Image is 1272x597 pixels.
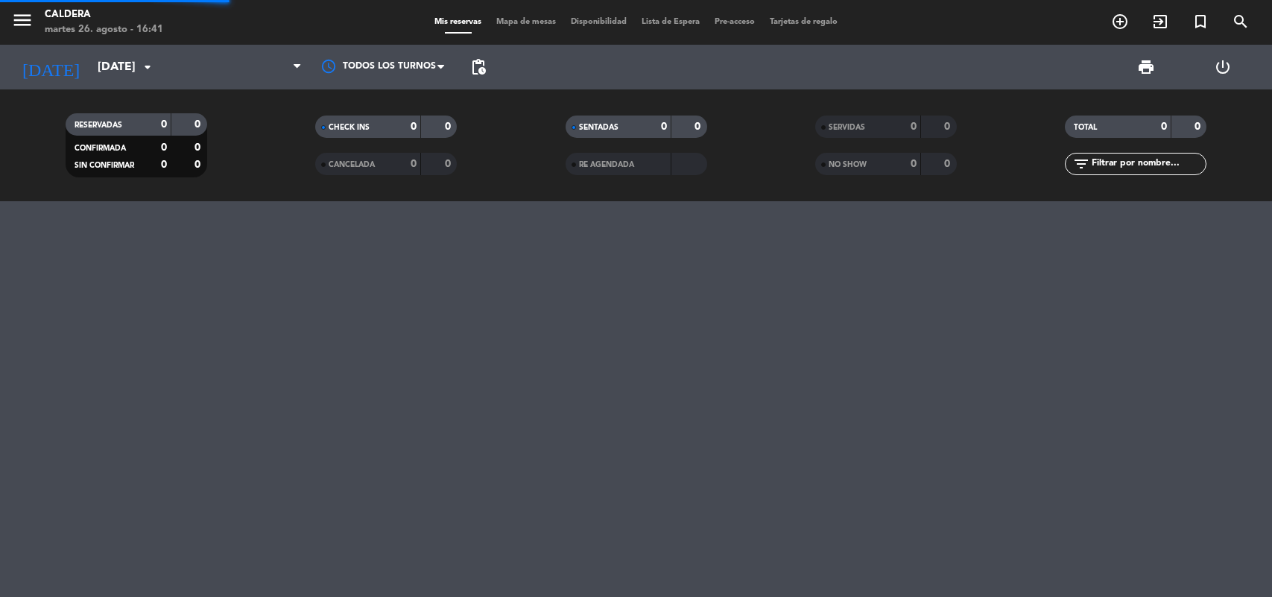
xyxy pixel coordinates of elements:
[1137,58,1155,76] span: print
[161,142,167,153] strong: 0
[161,159,167,170] strong: 0
[944,121,953,132] strong: 0
[489,18,563,26] span: Mapa de mesas
[911,121,917,132] strong: 0
[329,161,375,168] span: CANCELADA
[161,119,167,130] strong: 0
[1161,121,1167,132] strong: 0
[661,121,667,132] strong: 0
[75,162,134,169] span: SIN CONFIRMAR
[1111,13,1129,31] i: add_circle_outline
[139,58,156,76] i: arrow_drop_down
[11,9,34,37] button: menu
[694,121,703,132] strong: 0
[411,121,417,132] strong: 0
[427,18,489,26] span: Mis reservas
[194,159,203,170] strong: 0
[1074,124,1097,131] span: TOTAL
[45,7,163,22] div: Caldera
[445,159,454,169] strong: 0
[11,51,90,83] i: [DATE]
[45,22,163,37] div: martes 26. agosto - 16:41
[829,161,867,168] span: NO SHOW
[829,124,865,131] span: SERVIDAS
[634,18,707,26] span: Lista de Espera
[194,119,203,130] strong: 0
[1151,13,1169,31] i: exit_to_app
[1090,156,1206,172] input: Filtrar por nombre...
[445,121,454,132] strong: 0
[194,142,203,153] strong: 0
[411,159,417,169] strong: 0
[563,18,634,26] span: Disponibilidad
[1192,13,1209,31] i: turned_in_not
[1214,58,1232,76] i: power_settings_new
[579,161,634,168] span: RE AGENDADA
[944,159,953,169] strong: 0
[1072,155,1090,173] i: filter_list
[707,18,762,26] span: Pre-acceso
[11,9,34,31] i: menu
[911,159,917,169] strong: 0
[1184,45,1261,89] div: LOG OUT
[1195,121,1203,132] strong: 0
[762,18,845,26] span: Tarjetas de regalo
[469,58,487,76] span: pending_actions
[579,124,618,131] span: SENTADAS
[329,124,370,131] span: CHECK INS
[75,121,122,129] span: RESERVADAS
[75,145,126,152] span: CONFIRMADA
[1232,13,1250,31] i: search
